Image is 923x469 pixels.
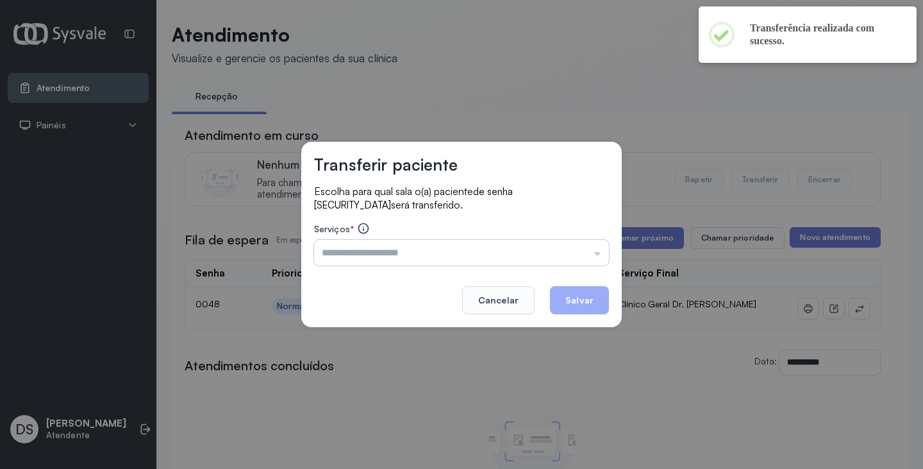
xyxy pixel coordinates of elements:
span: Serviços [314,223,350,234]
h2: Transferência realizada com sucesso. [750,22,896,47]
span: de senha [SECURITY_DATA] [314,185,513,211]
h3: Transferir paciente [314,155,458,175]
button: Salvar [550,286,609,314]
button: Cancelar [462,286,535,314]
p: Escolha para qual sala o(a) paciente será transferido. [314,185,609,212]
